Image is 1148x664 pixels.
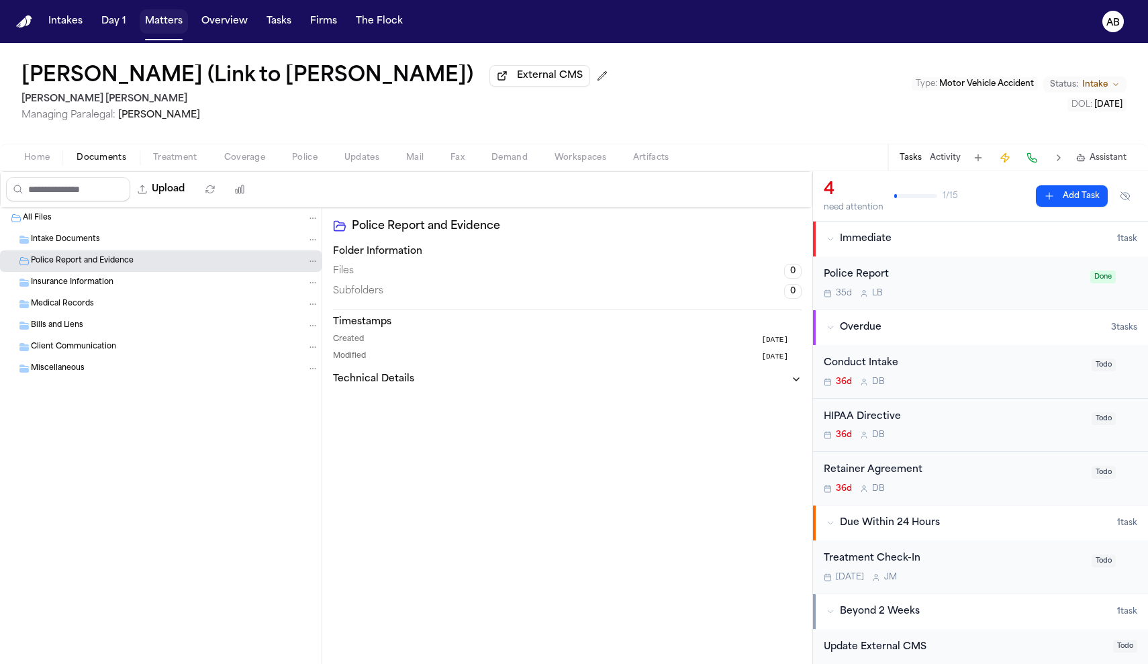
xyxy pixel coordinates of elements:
span: [DATE] [1094,101,1122,109]
button: Overdue3tasks [813,310,1148,345]
span: 36d [836,430,852,440]
div: Retainer Agreement [824,463,1084,478]
span: Demand [491,152,528,163]
button: Edit DOL: 2025-08-31 [1067,98,1127,111]
button: Make a Call [1022,148,1041,167]
span: Artifacts [633,152,669,163]
span: Modified [333,351,366,363]
span: 0 [784,264,802,279]
span: Status: [1050,79,1078,90]
span: [DATE] [761,334,788,346]
span: Intake Documents [31,234,100,246]
button: Edit Type: Motor Vehicle Accident [912,77,1038,91]
span: Assistant [1090,152,1127,163]
span: Type : [916,80,937,88]
span: 3 task s [1111,322,1137,333]
span: 36d [836,377,852,387]
span: DOL : [1071,101,1092,109]
span: 35d [836,288,852,299]
span: Fax [450,152,465,163]
span: Client Communication [31,342,116,353]
h3: Timestamps [333,316,802,329]
span: Bills and Liens [31,320,83,332]
div: Open task: Police Report [813,256,1148,310]
button: Activity [930,152,961,163]
span: 1 task [1117,518,1137,528]
a: Firms [305,9,342,34]
span: D B [872,430,885,440]
span: Motor Vehicle Accident [939,80,1034,88]
span: Police Report and Evidence [31,256,134,267]
span: Insurance Information [31,277,113,289]
span: L B [872,288,883,299]
input: Search files [6,177,130,201]
button: Change status from Intake [1043,77,1127,93]
div: need attention [824,202,883,213]
button: Day 1 [96,9,132,34]
div: Update External CMS [824,640,1105,655]
button: Tasks [261,9,297,34]
h1: [PERSON_NAME] (Link to [PERSON_NAME]) [21,64,473,89]
div: Treatment Check-In [824,551,1084,567]
div: Open task: Treatment Check-In [813,540,1148,594]
span: Todo [1092,555,1116,567]
span: Files [333,265,354,278]
span: Police [292,152,318,163]
button: Add Task [1036,185,1108,207]
button: Edit matter name [21,64,473,89]
button: Matters [140,9,188,34]
span: Intake [1082,79,1108,90]
button: Assistant [1076,152,1127,163]
img: Finch Logo [16,15,32,28]
span: Overdue [840,321,881,334]
div: Open task: Retainer Agreement [813,452,1148,505]
span: [PERSON_NAME] [118,110,200,120]
button: Upload [130,177,193,201]
div: Police Report [824,267,1082,283]
span: Beyond 2 Weeks [840,605,920,618]
span: Immediate [840,232,892,246]
span: Todo [1092,466,1116,479]
button: Immediate1task [813,222,1148,256]
button: The Flock [350,9,408,34]
span: 1 / 15 [943,191,958,201]
span: [DATE] [761,351,788,363]
span: Updates [344,152,379,163]
span: 36d [836,483,852,494]
button: Tasks [900,152,922,163]
a: Home [16,15,32,28]
span: External CMS [517,69,583,83]
span: Workspaces [555,152,606,163]
button: [DATE] [761,351,802,363]
h3: Technical Details [333,373,414,386]
button: Create Immediate Task [996,148,1014,167]
span: All Files [23,213,52,224]
button: [DATE] [761,334,802,346]
span: D B [872,483,885,494]
div: HIPAA Directive [824,410,1084,425]
h2: Police Report and Evidence [352,218,802,234]
span: Managing Paralegal: [21,110,115,120]
button: External CMS [489,65,590,87]
span: Done [1090,271,1116,283]
span: J M [884,572,897,583]
span: Todo [1092,359,1116,371]
button: Overview [196,9,253,34]
button: Hide completed tasks (⌘⇧H) [1113,185,1137,207]
span: Miscellaneous [31,363,85,375]
button: Intakes [43,9,88,34]
span: 1 task [1117,234,1137,244]
span: D B [872,377,885,387]
div: Open task: HIPAA Directive [813,399,1148,453]
button: Add Task [969,148,988,167]
h2: [PERSON_NAME] [PERSON_NAME] [21,91,613,107]
span: Mail [406,152,424,163]
button: Technical Details [333,373,802,386]
span: Todo [1113,640,1137,653]
span: Medical Records [31,299,94,310]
